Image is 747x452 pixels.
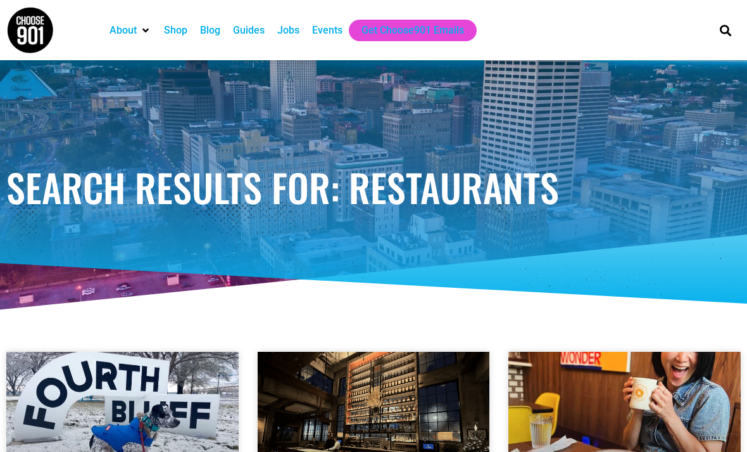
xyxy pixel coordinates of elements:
[361,23,464,38] a: Get Choose901 Emails
[715,20,736,41] div: Search
[103,20,698,41] nav: Main nav
[6,168,741,206] h1: Search Results for: Restaurants
[312,23,342,38] a: Events
[110,23,137,38] a: About
[277,23,299,38] a: Jobs
[200,23,220,38] a: Blog
[233,23,265,38] a: Guides
[164,23,187,38] a: Shop
[103,20,158,41] div: About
